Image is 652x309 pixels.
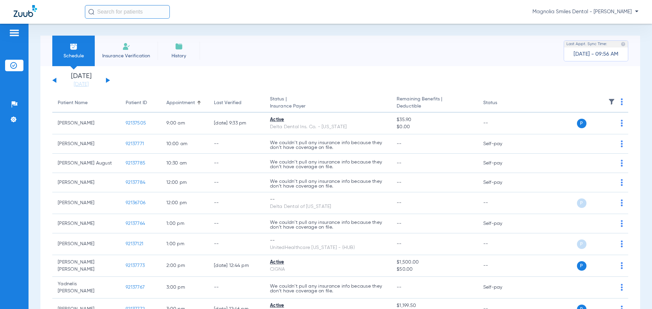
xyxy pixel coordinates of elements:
[61,73,102,88] li: [DATE]
[161,154,209,173] td: 10:30 AM
[270,220,386,230] p: We couldn’t pull any insurance info because they don’t have coverage on file.
[577,119,586,128] span: P
[478,233,524,255] td: --
[621,262,623,269] img: group-dot-blue.svg
[270,259,386,266] div: Active
[161,192,209,214] td: 12:00 PM
[397,123,472,131] span: $0.00
[175,42,183,51] img: History
[209,113,265,134] td: [DATE] 9:33 PM
[209,277,265,298] td: --
[166,99,195,107] div: Appointment
[161,113,209,134] td: 9:00 AM
[214,99,259,107] div: Last Verified
[209,192,265,214] td: --
[621,179,623,186] img: group-dot-blue.svg
[270,160,386,169] p: We couldn’t pull any insurance info because they don’t have coverage on file.
[270,123,386,131] div: Delta Dental Ins. Co. - [US_STATE]
[9,29,20,37] img: hamburger-icon
[391,94,477,113] th: Remaining Benefits |
[577,198,586,208] span: P
[209,255,265,277] td: [DATE] 12:44 PM
[621,120,623,127] img: group-dot-blue.svg
[166,99,203,107] div: Appointment
[621,140,623,147] img: group-dot-blue.svg
[52,134,120,154] td: [PERSON_NAME]
[126,221,145,226] span: 92137764
[270,284,386,293] p: We couldn’t pull any insurance info because they don’t have coverage on file.
[57,53,90,59] span: Schedule
[621,98,623,105] img: group-dot-blue.svg
[209,214,265,233] td: --
[478,214,524,233] td: Self-pay
[161,233,209,255] td: 1:00 PM
[478,192,524,214] td: --
[397,259,472,266] span: $1,500.00
[61,81,102,88] a: [DATE]
[608,98,615,105] img: filter.svg
[14,5,37,17] img: Zuub Logo
[126,285,145,290] span: 92137767
[161,277,209,298] td: 3:00 PM
[577,239,586,249] span: P
[126,263,145,268] span: 92137773
[126,161,145,166] span: 92137785
[478,134,524,154] td: Self-pay
[397,141,402,146] span: --
[52,233,120,255] td: [PERSON_NAME]
[209,233,265,255] td: --
[100,53,152,59] span: Insurance Verification
[270,140,386,150] p: We couldn’t pull any insurance info because they don’t have coverage on file.
[126,200,145,205] span: 92136706
[126,180,145,185] span: 92137784
[270,103,386,110] span: Insurance Payer
[397,200,402,205] span: --
[52,192,120,214] td: [PERSON_NAME]
[52,277,120,298] td: Yadnelis [PERSON_NAME]
[70,42,78,51] img: Schedule
[161,134,209,154] td: 10:00 AM
[126,141,144,146] span: 92137771
[397,116,472,123] span: $35.90
[126,99,147,107] div: Patient ID
[397,180,402,185] span: --
[478,173,524,192] td: Self-pay
[209,154,265,173] td: --
[270,244,386,251] div: UnitedHealthcare [US_STATE] - (HUB)
[577,261,586,271] span: P
[122,42,130,51] img: Manual Insurance Verification
[58,99,115,107] div: Patient Name
[621,240,623,247] img: group-dot-blue.svg
[621,220,623,227] img: group-dot-blue.svg
[618,276,652,309] iframe: Chat Widget
[621,42,626,46] img: last sync help info
[52,173,120,192] td: [PERSON_NAME]
[397,266,472,273] span: $50.00
[126,242,143,246] span: 92137121
[126,121,146,125] span: 92137505
[209,134,265,154] td: --
[478,255,524,277] td: --
[478,94,524,113] th: Status
[397,285,402,290] span: --
[209,173,265,192] td: --
[52,113,120,134] td: [PERSON_NAME]
[397,221,402,226] span: --
[397,242,402,246] span: --
[161,255,209,277] td: 2:00 PM
[270,196,386,203] div: --
[478,154,524,173] td: Self-pay
[52,154,120,173] td: [PERSON_NAME] August
[88,9,94,15] img: Search Icon
[566,41,607,47] span: Last Appt. Sync Time:
[621,160,623,167] img: group-dot-blue.svg
[265,94,391,113] th: Status |
[214,99,241,107] div: Last Verified
[397,103,472,110] span: Deductible
[52,214,120,233] td: [PERSON_NAME]
[52,255,120,277] td: [PERSON_NAME] [PERSON_NAME]
[270,179,386,189] p: We couldn’t pull any insurance info because they don’t have coverage on file.
[163,53,195,59] span: History
[126,99,156,107] div: Patient ID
